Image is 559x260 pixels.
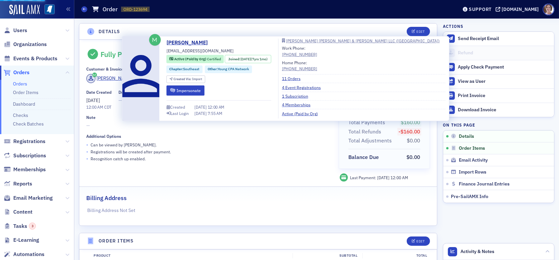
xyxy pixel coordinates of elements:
[401,119,420,126] span: $160.00
[86,115,96,120] div: Note
[118,90,136,95] div: Due Date
[13,208,33,216] span: Content
[350,175,408,181] div: Last Payment:
[29,223,36,230] div: 3
[282,102,315,108] a: 4 Memberships
[443,23,463,29] h4: Actions
[169,67,183,71] span: Chapter :
[13,251,44,258] span: Automations
[13,101,35,107] a: Dashboard
[86,122,329,129] span: —
[101,50,132,59] div: Fully Paid
[282,111,323,117] a: Active (Paid by Org)
[9,5,40,15] img: SailAMX
[348,137,392,145] div: Total Adjustments
[13,138,45,145] span: Registrations
[13,166,46,173] span: Memberships
[40,4,55,16] a: View Homepage
[362,253,432,258] div: Total
[13,152,46,159] span: Subscriptions
[86,97,100,103] span: [DATE]
[123,7,147,12] span: ORD-123694
[4,194,53,202] a: Email Marketing
[86,90,111,95] div: Date Created
[91,149,171,155] p: Registrations will be created after payment.
[286,39,440,43] div: [PERSON_NAME] [PERSON_NAME] & [PERSON_NAME] LLC ([GEOGRAPHIC_DATA])
[458,78,551,84] div: View as User
[458,64,551,70] div: Apply Check Payment
[169,56,221,62] a: Active (Paid by Org) Certified
[97,75,132,82] div: [PERSON_NAME]
[443,32,554,46] button: Send Receipt Email
[377,175,390,180] span: [DATE]
[443,88,554,103] a: Print Invoice
[4,152,46,159] a: Subscriptions
[348,119,387,127] span: Total Payments
[228,56,241,62] span: Joined :
[502,6,539,12] div: [DOMAIN_NAME]
[282,84,326,90] a: 4 Event Registrations
[170,105,185,109] div: Created
[458,36,551,42] div: Send Receipt Email
[194,111,208,116] span: [DATE]
[407,236,430,246] button: Edit
[4,55,57,62] a: Events & Products
[13,112,28,118] a: Checks
[4,138,45,145] a: Registrations
[208,104,225,110] span: 12:00 AM
[348,153,381,161] span: Balance Due
[458,107,551,113] div: Download Invoice
[443,122,554,128] h4: On this page
[205,66,252,73] div: Other:
[99,28,120,35] h4: Details
[174,57,207,61] span: Active (Paid by Org)
[13,69,30,76] span: Orders
[4,208,33,216] a: Content
[86,148,88,155] span: •
[13,223,36,230] span: Tasks
[4,166,46,173] a: Memberships
[174,77,192,81] span: Created Via :
[451,193,488,199] span: Pre-SailAMX Info
[13,81,27,87] a: Orders
[88,207,429,214] p: Billing Address Not Set
[13,194,53,202] span: Email Marketing
[282,51,317,57] a: [PHONE_NUMBER]
[86,141,88,148] span: •
[282,93,313,99] a: 1 Subscription
[167,66,203,73] div: Chapter:
[89,253,293,258] div: Product
[13,89,38,95] a: Order Items
[118,97,136,104] span: —
[86,74,132,83] a: [PERSON_NAME]
[171,112,189,115] div: Last Login
[348,137,394,145] span: Total Adjustments
[459,181,510,187] span: Finance Journal Entries
[103,5,118,13] h1: Order
[282,66,317,72] div: [PHONE_NUMBER]
[194,104,208,110] span: [DATE]
[91,142,157,148] p: Can be viewed by [PERSON_NAME] .
[167,85,205,95] button: Impersonate
[167,48,234,54] span: [EMAIL_ADDRESS][DOMAIN_NAME]
[169,67,199,72] a: Chapter:Southeast
[86,134,121,139] div: Additional Options
[13,180,32,187] span: Reports
[282,76,306,81] a: 11 Orders
[167,75,205,83] div: Created Via: Import
[459,145,485,151] span: Order Items
[103,104,112,110] span: CDT
[13,236,39,244] span: E-Learning
[461,248,495,255] span: Activity & Notes
[13,55,57,62] span: Events & Products
[459,157,488,163] span: Email Activity
[99,237,134,244] h4: Order Items
[4,180,32,187] a: Reports
[459,169,486,175] span: Import Rows
[443,60,554,74] button: Apply Check Payment
[4,223,36,230] a: Tasks3
[241,56,251,61] span: [DATE]
[86,155,88,162] span: •
[4,27,27,34] a: Users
